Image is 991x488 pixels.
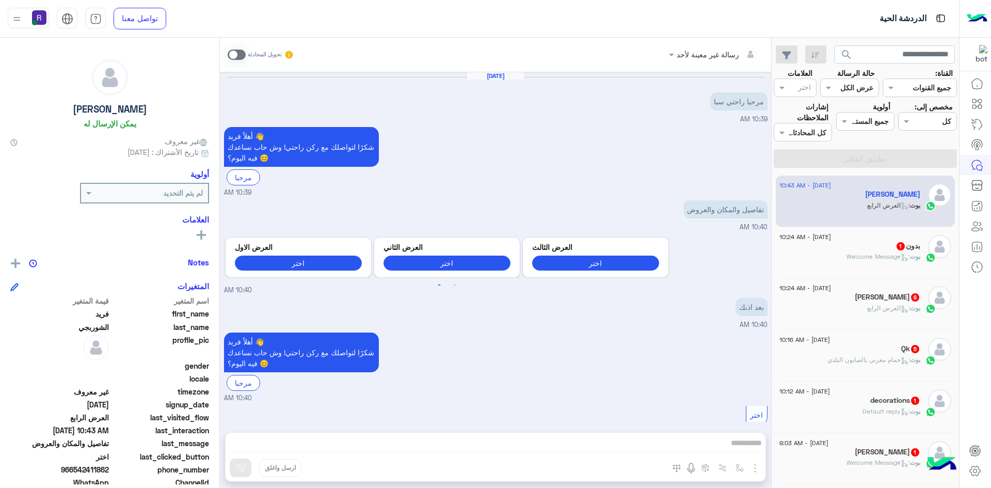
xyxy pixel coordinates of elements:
img: defaultAdmin.png [928,286,951,309]
img: Logo [967,8,987,29]
span: اختر [10,451,109,462]
span: search [840,49,853,61]
h5: Ahmed Awad [855,293,920,302]
span: : Welcome Message [846,253,910,260]
small: تحويل المحادثة [248,51,282,59]
img: hulul-logo.png [924,447,960,483]
span: : Default reply [862,407,910,415]
span: اسم المتغير [111,295,210,306]
span: بوت [910,201,920,209]
span: ChannelId [111,477,210,488]
h6: أولوية [190,169,209,179]
label: مخصص إلى: [915,101,953,112]
span: 1 [897,242,905,250]
img: userImage [32,10,46,25]
img: defaultAdmin.png [83,335,109,360]
a: tab [85,8,106,29]
span: تفاصيل والمكان والعروض [10,438,109,449]
span: : Welcome Message [846,459,910,466]
img: WhatsApp [925,355,936,366]
span: locale [111,373,210,384]
span: 10:39 AM [224,188,251,198]
h6: يمكن الإرسال له [84,119,136,128]
span: : العرض الرابع [867,304,910,312]
button: 2 of 2 [450,280,460,291]
h5: [PERSON_NAME] [73,103,147,115]
span: profile_pic [111,335,210,358]
span: : العرض الرابع [867,201,910,209]
span: 10:40 AM [224,286,252,295]
img: defaultAdmin.png [928,338,951,361]
label: العلامات [788,68,812,78]
img: notes [29,259,37,267]
label: القناة: [935,68,953,78]
img: defaultAdmin.png [928,183,951,207]
p: 24/8/2025, 10:40 AM [736,298,768,316]
img: add [11,259,20,268]
p: العرض الاول [235,242,362,253]
span: بوت [910,356,920,364]
div: مرحبا [227,375,260,391]
span: بوت [910,304,920,312]
span: 1 [911,397,919,405]
img: WhatsApp [925,253,936,263]
span: 10:40 AM [740,321,768,328]
button: 1 of 2 [434,280,444,291]
span: 2025-08-24T07:39:42.454Z [10,399,109,410]
img: defaultAdmin.png [928,441,951,464]
div: مرحبا [227,169,260,185]
h6: [DATE] [467,72,524,80]
img: defaultAdmin.png [928,235,951,258]
span: غير معروف [10,386,109,397]
span: بوت [910,253,920,260]
p: 24/8/2025, 10:40 AM [683,200,768,218]
span: [DATE] - 10:16 AM [779,335,830,344]
img: profile [10,12,23,25]
button: اختر [532,256,659,271]
a: تواصل معنا [114,8,166,29]
p: العرض الثالث [532,242,659,253]
span: 2025-08-24T07:43:47.631Z [10,425,109,436]
span: last_interaction [111,425,210,436]
span: last_name [111,322,210,333]
span: [DATE] - 10:24 AM [779,284,831,293]
span: فريد [10,308,109,319]
span: null [10,360,109,371]
img: WhatsApp [925,407,936,417]
h5: Akbar Ali [855,448,920,456]
h5: Qk [901,344,920,353]
span: تاريخ الأشتراك : [DATE] [127,147,199,158]
span: غير معروف [165,136,209,147]
span: قيمة المتغير [10,295,109,306]
span: 1 [911,448,919,456]
span: 10:40 AM [740,223,768,231]
span: بوت [910,459,920,466]
button: ارسل واغلق [259,459,301,477]
h6: المتغيرات [178,281,209,291]
button: تطبيق الفلاتر [774,149,957,168]
img: WhatsApp [925,201,936,211]
img: defaultAdmin.png [928,389,951,413]
span: [DATE] - 9:03 AM [779,438,828,448]
span: الشوربجي [10,322,109,333]
p: 24/8/2025, 10:39 AM [710,92,768,111]
span: 10:40 AM [224,393,252,403]
p: العرض الثاني [383,242,510,253]
label: حالة الرسالة [837,68,875,78]
p: 24/8/2025, 10:40 AM [224,333,379,372]
span: بوت [910,407,920,415]
span: العرض الرابع [10,412,109,423]
h6: العلامات [10,215,209,224]
span: [DATE] - 10:43 AM [779,181,831,190]
span: اختر [750,411,763,419]
button: اختر [383,256,510,271]
label: أولوية [873,101,890,112]
span: last_clicked_button [111,451,210,462]
h6: Notes [188,258,209,267]
img: WhatsApp [925,304,936,314]
img: 322853014244696 [969,45,987,64]
button: اختر [235,256,362,271]
span: 6 [911,293,919,302]
img: tab [61,13,73,25]
span: last_visited_flow [111,412,210,423]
